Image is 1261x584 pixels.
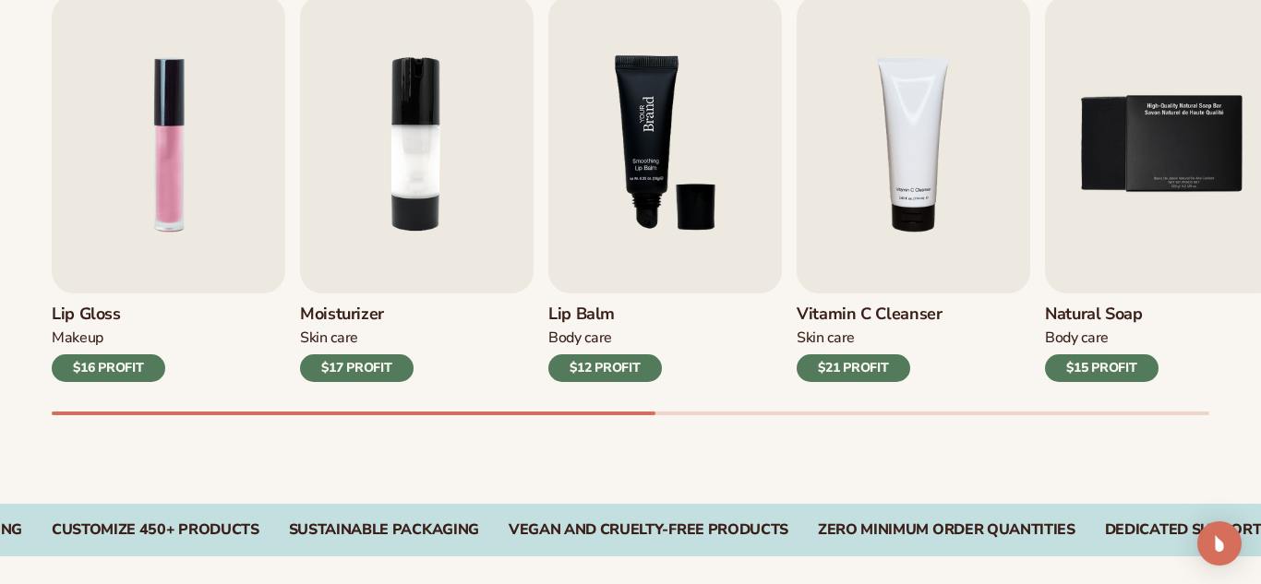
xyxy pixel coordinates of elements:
[300,354,414,382] div: $17 PROFIT
[289,521,479,539] div: SUSTAINABLE PACKAGING
[1045,354,1159,382] div: $15 PROFIT
[1045,304,1159,325] h3: Natural Soap
[1045,328,1159,348] div: Body Care
[300,304,414,325] h3: Moisturizer
[52,328,165,348] div: Makeup
[1197,521,1242,566] div: Open Intercom Messenger
[300,328,414,348] div: Skin Care
[818,521,1075,539] div: ZERO MINIMUM ORDER QUANTITIES
[52,521,259,539] div: CUSTOMIZE 450+ PRODUCTS
[509,521,788,539] div: VEGAN AND CRUELTY-FREE PRODUCTS
[52,354,165,382] div: $16 PROFIT
[797,328,943,348] div: Skin Care
[548,354,662,382] div: $12 PROFIT
[548,328,662,348] div: Body Care
[52,304,165,325] h3: Lip Gloss
[797,304,943,325] h3: Vitamin C Cleanser
[548,304,662,325] h3: Lip Balm
[797,354,910,382] div: $21 PROFIT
